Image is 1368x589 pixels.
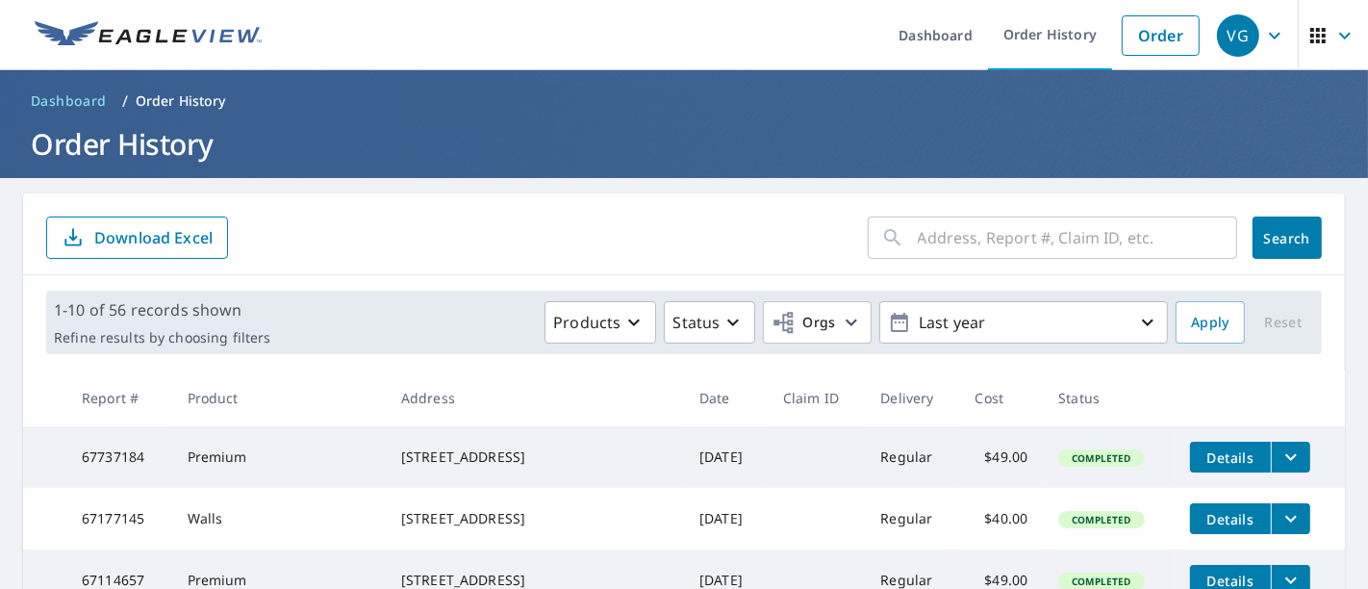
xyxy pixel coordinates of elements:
[46,217,228,259] button: Download Excel
[66,488,172,550] td: 67177145
[1191,311,1229,335] span: Apply
[1271,442,1310,473] button: filesDropdownBtn-67737184
[768,370,866,426] th: Claim ID
[1268,229,1306,247] span: Search
[401,448,669,467] div: [STREET_ADDRESS]
[386,370,684,426] th: Address
[23,124,1345,164] h1: Order History
[1043,370,1175,426] th: Status
[545,301,656,344] button: Products
[1190,442,1271,473] button: detailsBtn-67737184
[136,91,226,111] p: Order History
[865,488,959,550] td: Regular
[1190,503,1271,534] button: detailsBtn-67177145
[1202,510,1259,528] span: Details
[1217,14,1259,57] div: VG
[960,370,1044,426] th: Cost
[1253,217,1322,259] button: Search
[865,370,959,426] th: Delivery
[1176,301,1245,344] button: Apply
[865,426,959,488] td: Regular
[172,426,386,488] td: Premium
[1060,451,1142,465] span: Completed
[401,509,669,528] div: [STREET_ADDRESS]
[684,370,768,426] th: Date
[684,488,768,550] td: [DATE]
[772,311,836,335] span: Orgs
[172,370,386,426] th: Product
[553,311,621,334] p: Products
[1202,448,1259,467] span: Details
[960,488,1044,550] td: $40.00
[1271,503,1310,534] button: filesDropdownBtn-67177145
[672,311,720,334] p: Status
[879,301,1168,344] button: Last year
[1122,15,1200,56] a: Order
[1060,513,1142,526] span: Completed
[31,91,107,111] span: Dashboard
[23,86,1345,116] nav: breadcrumb
[1060,575,1142,588] span: Completed
[66,370,172,426] th: Report #
[54,298,270,321] p: 1-10 of 56 records shown
[172,488,386,550] td: Walls
[66,426,172,488] td: 67737184
[763,301,872,344] button: Orgs
[23,86,114,116] a: Dashboard
[684,426,768,488] td: [DATE]
[94,227,213,248] p: Download Excel
[911,306,1136,340] p: Last year
[54,329,270,346] p: Refine results by choosing filters
[35,21,262,50] img: EV Logo
[664,301,755,344] button: Status
[918,211,1237,265] input: Address, Report #, Claim ID, etc.
[122,90,128,113] li: /
[960,426,1044,488] td: $49.00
